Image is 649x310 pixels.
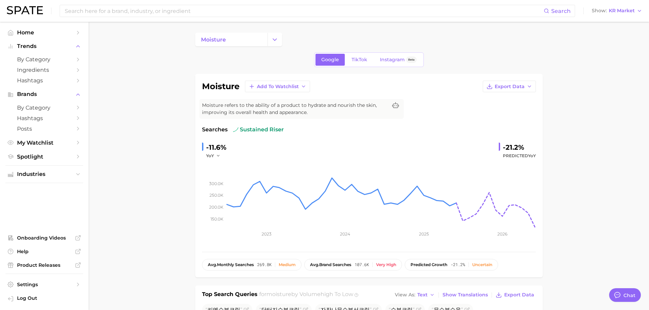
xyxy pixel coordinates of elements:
[5,75,83,86] a: Hashtags
[195,33,267,46] a: moisture
[393,291,437,299] button: View AsText
[340,231,350,236] tspan: 2024
[17,43,72,49] span: Trends
[380,57,405,63] span: Instagram
[443,292,488,298] span: Show Translations
[495,84,525,89] span: Export Data
[374,54,422,66] a: InstagramBeta
[551,8,571,14] span: Search
[202,126,228,134] span: Searches
[206,152,221,160] button: YoY
[411,262,447,267] span: predicted growth
[208,262,217,267] abbr: average
[5,246,83,257] a: Help
[376,262,396,267] div: Very high
[483,81,536,92] button: Export Data
[504,292,534,298] span: Export Data
[590,6,644,15] button: ShowKR Market
[7,6,43,14] img: SPATE
[5,41,83,51] button: Trends
[208,262,254,267] span: monthly searches
[405,259,498,271] button: predicted growth-21.2%Uncertain
[451,262,465,267] span: -21.2%
[528,153,536,158] span: YoY
[233,127,238,132] img: sustained riser
[17,29,72,36] span: Home
[206,153,214,159] span: YoY
[17,126,72,132] span: Posts
[408,57,415,63] span: Beta
[17,115,72,121] span: Hashtags
[5,260,83,270] a: Product Releases
[233,126,284,134] span: sustained riser
[419,231,429,236] tspan: 2025
[5,279,83,290] a: Settings
[209,205,223,210] tspan: 200.0k
[310,262,319,267] abbr: average
[5,113,83,124] a: Hashtags
[17,67,72,73] span: Ingredients
[17,153,72,160] span: Spotlight
[17,281,72,288] span: Settings
[472,262,492,267] div: Uncertain
[206,142,227,153] div: -11.6%
[202,82,239,91] h1: moisture
[315,54,345,66] a: Google
[266,291,291,297] span: moisture
[417,293,428,297] span: Text
[17,295,78,301] span: Log Out
[503,152,536,160] span: Predicted
[5,124,83,134] a: Posts
[494,290,536,300] button: Export Data
[17,56,72,63] span: by Category
[17,171,72,177] span: Industries
[503,142,536,153] div: -21.2%
[210,193,223,198] tspan: 250.0k
[5,169,83,179] button: Industries
[202,290,258,300] h1: Top Search Queries
[609,9,635,13] span: KR Market
[17,77,72,84] span: Hashtags
[441,290,490,299] button: Show Translations
[211,216,223,222] tspan: 150.0k
[310,262,351,267] span: brand searches
[267,33,282,46] button: Change Category
[257,84,299,89] span: Add to Watchlist
[5,65,83,75] a: Ingredients
[5,102,83,113] a: by Category
[395,293,415,297] span: View As
[321,57,339,63] span: Google
[202,259,302,271] button: avg.monthly searches269.8kMedium
[5,137,83,148] a: My Watchlist
[17,235,72,241] span: Onboarding Videos
[5,293,83,305] a: Log out. Currently logged in with e-mail jkno@cosmax.com.
[17,140,72,146] span: My Watchlist
[17,248,72,255] span: Help
[5,233,83,243] a: Onboarding Videos
[304,259,402,271] button: avg.brand searches107.6kVery high
[259,290,353,300] h2: for by Volume
[355,262,369,267] span: 107.6k
[497,231,507,236] tspan: 2026
[261,231,271,236] tspan: 2023
[321,291,353,297] span: high to low
[202,102,387,116] span: Moisture refers to the ability of a product to hydrate and nourish the skin, improving its overal...
[209,181,223,186] tspan: 300.0k
[5,151,83,162] a: Spotlight
[201,36,226,43] span: moisture
[64,5,544,17] input: Search here for a brand, industry, or ingredient
[592,9,607,13] span: Show
[5,54,83,65] a: by Category
[352,57,367,63] span: TikTok
[245,81,310,92] button: Add to Watchlist
[17,262,72,268] span: Product Releases
[17,104,72,111] span: by Category
[346,54,373,66] a: TikTok
[5,27,83,38] a: Home
[17,91,72,97] span: Brands
[5,89,83,99] button: Brands
[279,262,296,267] div: Medium
[257,262,272,267] span: 269.8k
